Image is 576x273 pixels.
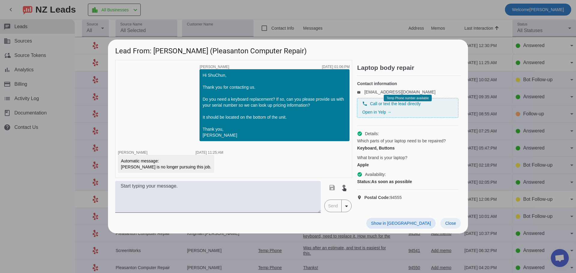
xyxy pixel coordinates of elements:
[362,101,367,106] mat-icon: phone
[365,131,379,137] span: Details:
[364,90,435,94] a: [EMAIL_ADDRESS][DOMAIN_NAME]
[357,65,461,71] h2: Laptop body repair
[366,218,436,229] button: Show in [GEOGRAPHIC_DATA]
[357,155,407,161] span: What brand is your laptop?
[364,194,402,200] span: 94555
[370,101,421,107] span: Call or text the lead directly
[340,184,348,191] mat-icon: touch_app
[196,151,223,154] div: [DATE] 11:25:AM
[357,138,446,144] span: Which parts of your laptop need to be repaired?
[343,203,350,210] mat-icon: arrow_drop_down
[322,65,349,69] div: [DATE] 01:06:PM
[357,179,458,185] div: As soon as possible
[357,179,371,184] strong: Status:
[202,72,346,138] div: Hi ShuChun, Thank you for contacting us. Do you need a keyboard replacement? If so, can you pleas...
[357,131,362,136] mat-icon: check_circle
[364,195,390,200] strong: Postal Code:
[357,195,364,200] mat-icon: location_on
[445,221,456,226] span: Close
[108,40,468,60] h1: Lead From: [PERSON_NAME] (Pleasanton Computer Repair)
[387,96,429,100] span: Temp Phone number available
[440,218,461,229] button: Close
[371,221,431,226] span: Show in [GEOGRAPHIC_DATA]
[362,110,391,114] a: Open in Yelp →
[357,162,458,168] div: Apple
[357,145,458,151] div: Keyboard, Buttons
[118,150,148,155] span: [PERSON_NAME]
[121,158,211,170] div: Automatic message: [PERSON_NAME] is no longer pursuing this job.
[357,172,362,177] mat-icon: check_circle
[357,91,364,93] mat-icon: email
[365,171,386,177] span: Availability:
[357,81,458,87] h4: Contact information
[199,65,229,69] span: [PERSON_NAME]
